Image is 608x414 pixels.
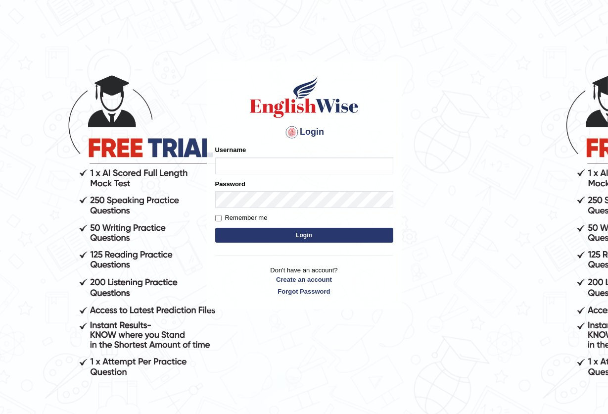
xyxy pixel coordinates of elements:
[248,75,361,119] img: Logo of English Wise sign in for intelligent practice with AI
[215,265,393,296] p: Don't have an account?
[215,145,246,155] label: Username
[215,287,393,296] a: Forgot Password
[215,213,268,223] label: Remember me
[215,228,393,243] button: Login
[215,124,393,140] h4: Login
[215,215,222,221] input: Remember me
[215,179,245,189] label: Password
[215,275,393,284] a: Create an account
